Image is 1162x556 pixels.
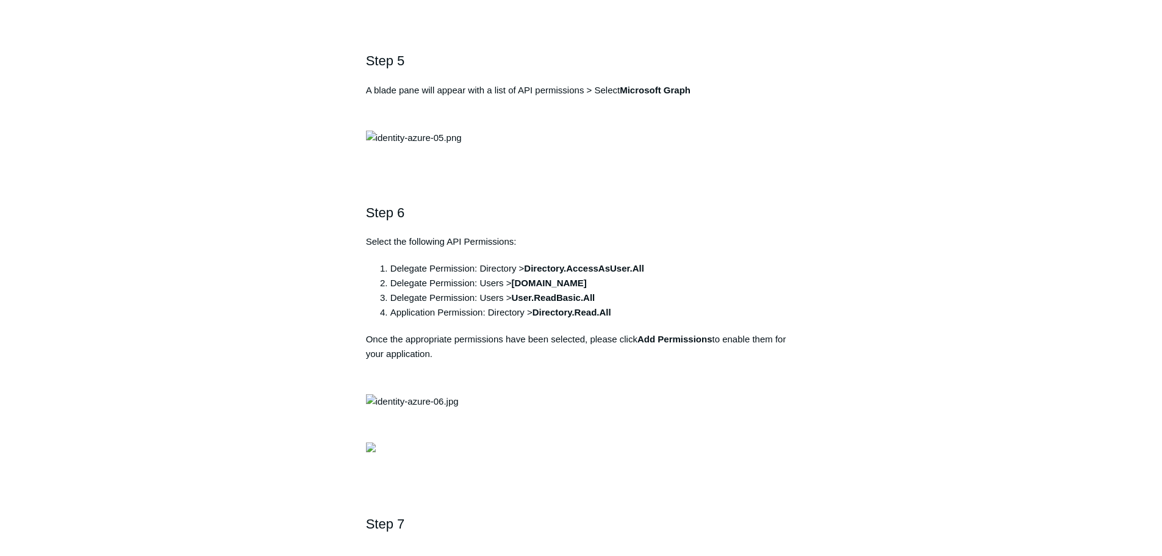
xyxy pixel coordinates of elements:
img: 39545716397459 [366,442,376,452]
strong: User.ReadBasic.All [512,292,595,303]
li: Delegate Permission: Users > [390,276,797,291]
strong: Directory.Read.All [533,307,611,317]
h2: Step 6 [366,202,797,223]
strong: Microsoft Graph [620,85,690,95]
p: Once the appropriate permissions have been selected, please click to enable them for your applica... [366,332,797,361]
h2: Step 7 [366,513,797,535]
img: identity-azure-06.jpg [366,394,459,409]
img: identity-azure-05.png [366,131,462,145]
li: Application Permission: Directory > [390,305,797,320]
strong: Directory.AccessAsUser.All [524,263,644,273]
strong: [DOMAIN_NAME] [512,278,587,288]
h2: Step 5 [366,50,797,71]
p: Select the following API Permissions: [366,234,797,249]
li: Delegate Permission: Directory > [390,261,797,276]
strong: Add Permissions [637,334,712,344]
p: A blade pane will appear with a list of API permissions > Select [366,83,797,98]
li: Delegate Permission: Users > [390,291,797,305]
